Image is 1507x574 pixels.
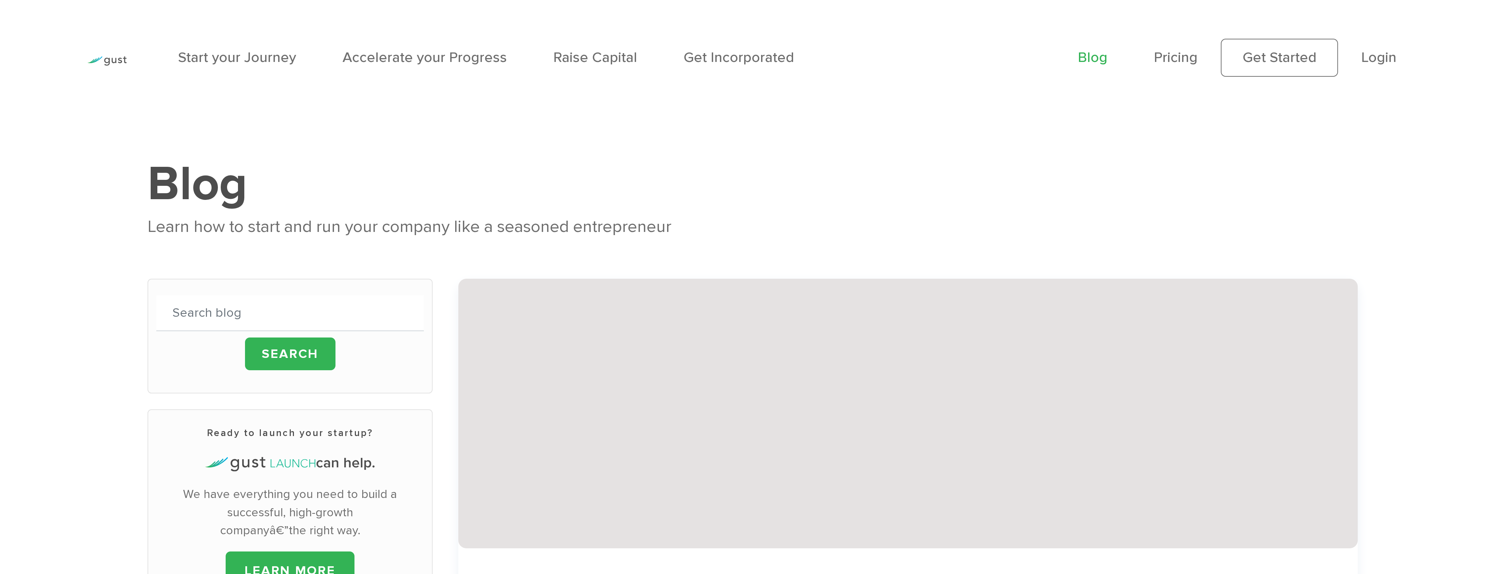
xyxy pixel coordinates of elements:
[553,49,637,66] a: Raise Capital
[1221,39,1338,77] a: Get Started
[1154,49,1198,66] a: Pricing
[156,485,424,540] p: We have everything you need to build a successful, high-growth companyâ€”the right way.
[684,49,794,66] a: Get Incorporated
[147,213,1359,240] div: Learn how to start and run your company like a seasoned entrepreneur
[156,426,424,441] h3: Ready to launch your startup?
[1078,49,1107,66] a: Blog
[156,295,424,331] input: Search blog
[87,56,127,66] img: Gust Logo
[147,156,1359,213] h1: Blog
[1361,49,1396,66] a: Login
[178,49,296,66] a: Start your Journey
[245,338,335,370] input: Search
[156,453,424,473] h4: can help.
[343,49,507,66] a: Accelerate your Progress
